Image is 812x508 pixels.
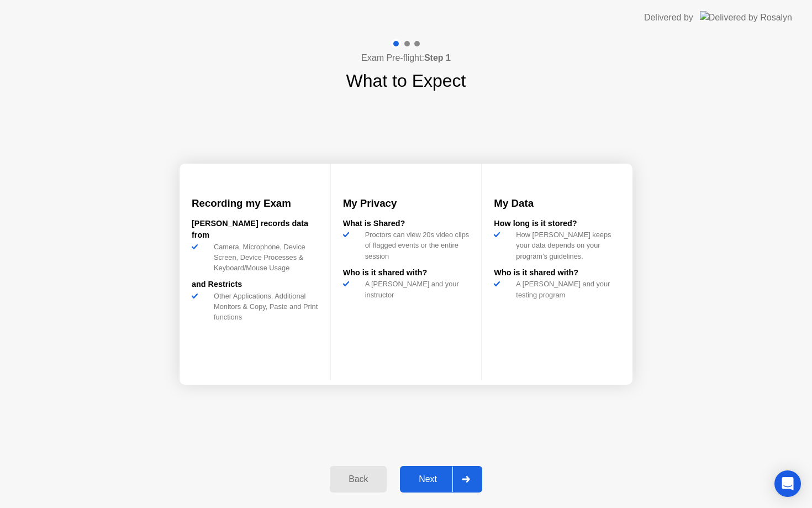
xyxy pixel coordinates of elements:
div: Back [333,474,383,484]
img: Delivered by Rosalyn [700,11,792,24]
h3: Recording my Exam [192,196,318,211]
div: A [PERSON_NAME] and your testing program [512,279,620,300]
b: Step 1 [424,53,451,62]
div: Who is it shared with? [343,267,470,279]
div: Proctors can view 20s video clips of flagged events or the entire session [361,229,470,261]
h3: My Data [494,196,620,211]
div: How long is it stored? [494,218,620,230]
h3: My Privacy [343,196,470,211]
div: Next [403,474,452,484]
button: Next [400,466,482,493]
button: Back [330,466,387,493]
div: Open Intercom Messenger [774,470,801,497]
div: Other Applications, Additional Monitors & Copy, Paste and Print functions [209,291,318,323]
div: Who is it shared with? [494,267,620,279]
h4: Exam Pre-flight: [361,51,451,65]
div: What is Shared? [343,218,470,230]
div: Camera, Microphone, Device Screen, Device Processes & Keyboard/Mouse Usage [209,242,318,274]
div: How [PERSON_NAME] keeps your data depends on your program’s guidelines. [512,229,620,261]
div: [PERSON_NAME] records data from [192,218,318,242]
div: Delivered by [644,11,693,24]
h1: What to Expect [346,67,466,94]
div: and Restricts [192,279,318,291]
div: A [PERSON_NAME] and your instructor [361,279,470,300]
